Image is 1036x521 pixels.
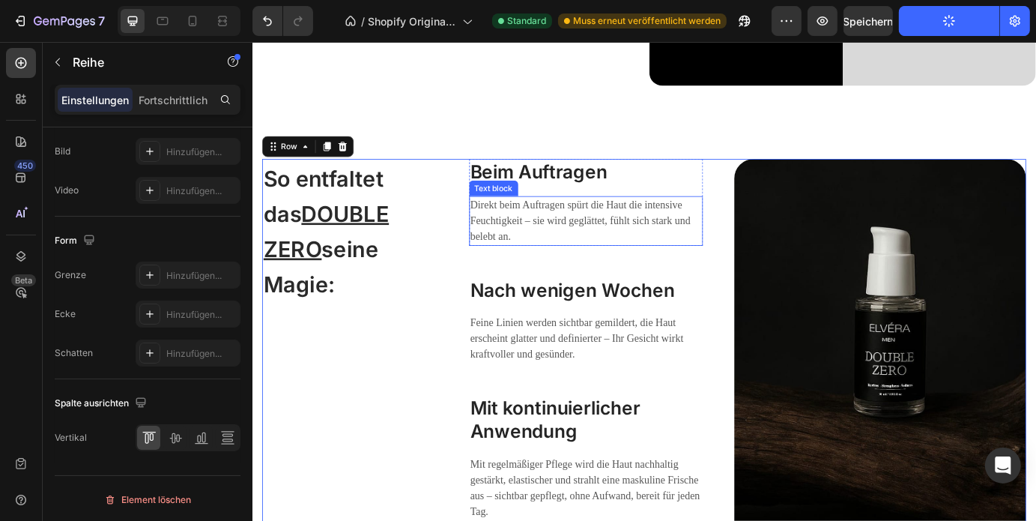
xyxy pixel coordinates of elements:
font: Video [55,184,79,196]
font: Hinzufügen... [166,185,222,196]
font: Beta [15,275,32,286]
font: Bild [55,145,70,157]
button: 7 [6,6,112,36]
font: Speichern [843,15,894,28]
font: Hinzufügen... [166,146,222,157]
button: Speichern [843,6,893,36]
font: Form [55,235,77,246]
div: Öffnen Sie den Intercom Messenger [985,448,1021,484]
font: Muss erneut veröffentlicht werden [573,15,721,26]
font: Hinzufügen... [166,348,222,359]
button: Element löschen [55,488,240,512]
div: Rückgängig/Wiederholen [252,6,313,36]
font: Shopify Original Home-Vorlage [368,15,455,43]
font: Reihe [73,55,104,70]
font: / [361,15,365,28]
font: 7 [98,13,105,28]
font: Fortschrittlich [139,94,207,106]
font: Spalte ausrichten [55,397,129,409]
font: Einstellungen [61,94,129,106]
p: Reihe [73,53,200,71]
font: 450 [17,160,33,171]
font: Hinzufügen... [166,309,222,320]
div: Row [30,113,55,127]
font: Grenze [55,269,86,280]
font: Schatten [55,347,93,358]
font: Element löschen [122,494,192,505]
font: Standard [507,15,546,26]
font: Hinzufügen... [166,270,222,281]
font: Ecke [55,308,76,319]
font: Vertikal [55,432,87,443]
iframe: Designbereich [252,42,1036,521]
